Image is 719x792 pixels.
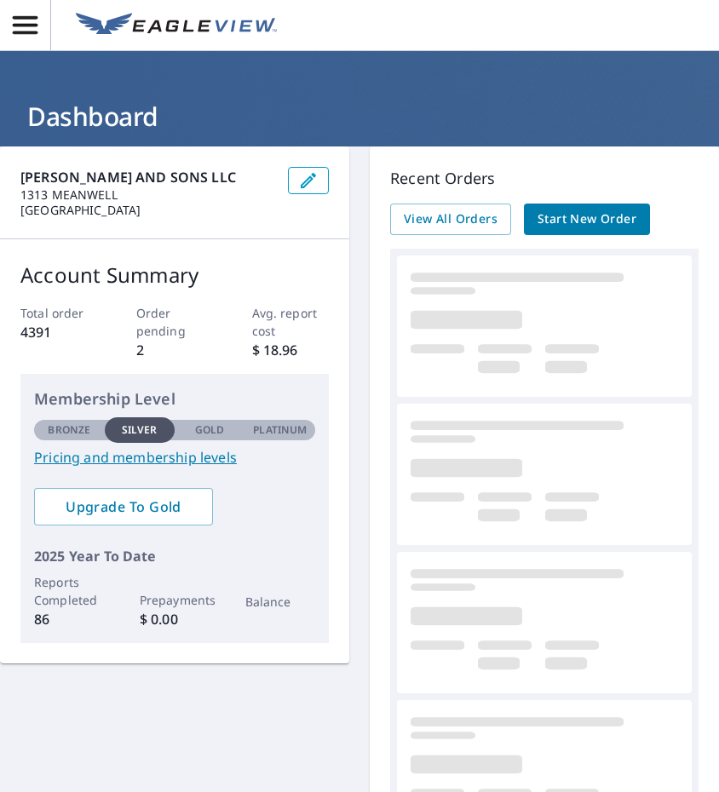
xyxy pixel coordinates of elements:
[252,340,330,360] p: $ 18.96
[524,204,650,235] a: Start New Order
[76,13,277,38] img: EV Logo
[34,546,315,566] p: 2025 Year To Date
[538,209,636,230] span: Start New Order
[20,203,274,218] p: [GEOGRAPHIC_DATA]
[20,167,274,187] p: [PERSON_NAME] AND SONS LLC
[122,422,158,438] p: Silver
[20,322,98,342] p: 4391
[20,304,98,322] p: Total order
[245,593,316,611] p: Balance
[404,209,498,230] span: View All Orders
[140,609,210,629] p: $ 0.00
[34,447,315,468] a: Pricing and membership levels
[253,422,307,438] p: Platinum
[66,3,287,49] a: EV Logo
[34,609,105,629] p: 86
[390,204,511,235] a: View All Orders
[34,387,315,410] p: Membership Level
[136,304,214,340] p: Order pending
[48,497,199,516] span: Upgrade To Gold
[48,422,90,438] p: Bronze
[136,340,214,360] p: 2
[20,187,274,203] p: 1313 MEANWELL
[390,167,699,190] p: Recent Orders
[20,260,329,290] p: Account Summary
[34,488,213,525] a: Upgrade To Gold
[20,99,699,134] h1: Dashboard
[34,573,105,609] p: Reports Completed
[140,591,210,609] p: Prepayments
[252,304,330,340] p: Avg. report cost
[195,422,224,438] p: Gold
